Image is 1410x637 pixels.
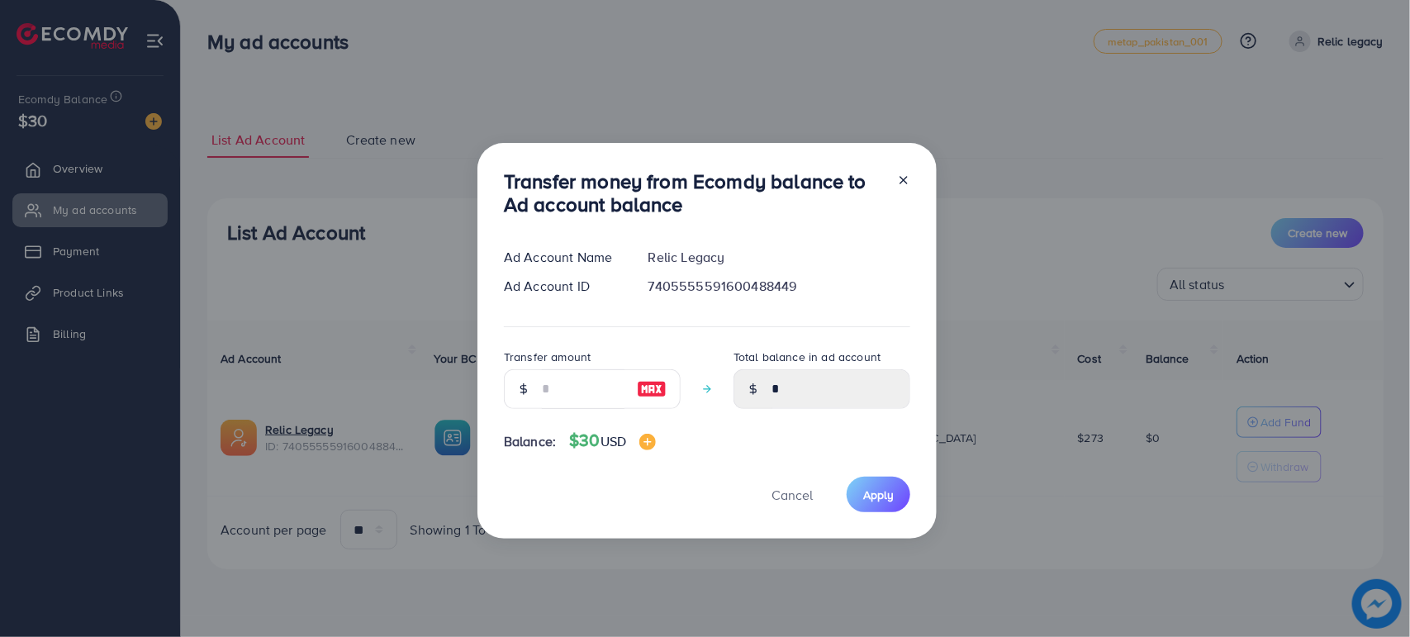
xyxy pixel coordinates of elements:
[601,432,626,450] span: USD
[863,487,894,503] span: Apply
[504,432,556,451] span: Balance:
[504,169,884,217] h3: Transfer money from Ecomdy balance to Ad account balance
[491,277,635,296] div: Ad Account ID
[751,477,833,512] button: Cancel
[569,430,656,451] h4: $30
[504,349,591,365] label: Transfer amount
[637,379,667,399] img: image
[635,277,923,296] div: 7405555591600488449
[847,477,910,512] button: Apply
[771,486,813,504] span: Cancel
[639,434,656,450] img: image
[733,349,881,365] label: Total balance in ad account
[635,248,923,267] div: Relic Legacy
[491,248,635,267] div: Ad Account Name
